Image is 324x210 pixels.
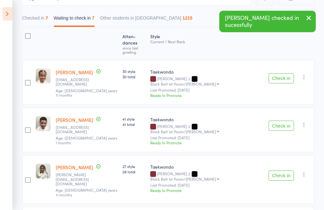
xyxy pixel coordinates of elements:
[122,74,145,79] span: 30 total
[269,171,294,181] button: Check in
[56,187,117,197] span: Age: [DEMOGRAPHIC_DATA] years 11 months
[122,164,145,169] span: 27 style
[122,122,145,127] span: 41 total
[36,164,51,178] img: image1558741844.png
[92,15,95,21] div: 7
[22,12,48,27] button: Checked in7
[120,30,148,57] div: Atten­dances
[100,12,192,27] button: Other students in [GEOGRAPHIC_DATA]1215
[150,69,263,75] div: Taekwondo
[150,164,263,170] div: Taekwondo
[56,69,93,75] a: [PERSON_NAME]
[122,169,145,174] span: 28 total
[150,171,263,181] div: [PERSON_NAME] 2
[56,77,97,87] small: jarrodfelmingham@yahoo.com.au
[150,177,216,181] div: Black Belt 1st Poom/[PERSON_NAME]
[36,116,51,131] img: image1572649887.png
[54,12,95,27] button: Waiting to check in7
[148,30,266,57] div: Style
[56,88,117,98] span: Age: [DEMOGRAPHIC_DATA] years 11 months
[150,88,263,92] small: Last Promoted: [DATE]
[122,116,145,122] span: 41 style
[46,15,48,21] div: 7
[150,135,263,140] small: Last Promoted: [DATE]
[122,69,145,74] span: 30 style
[150,76,263,86] div: [PERSON_NAME] 2
[150,93,263,98] div: Ready to Promote
[150,188,263,193] div: Ready to Promote
[36,69,51,83] img: image1572649819.png
[150,82,216,86] div: Black Belt 1st Poom/[PERSON_NAME]
[150,39,263,44] div: Current / Next Rank
[56,172,97,186] small: Dora.nikolaou2@gmail.com
[150,183,263,187] small: Last Promoted: [DATE]
[122,46,145,54] div: since last grading
[269,121,294,131] button: Check in
[150,116,263,123] div: Taekwondo
[56,135,117,145] span: Age: [DEMOGRAPHIC_DATA] years 1 months
[150,140,263,145] div: Ready to Promote
[56,117,93,123] a: [PERSON_NAME]
[56,125,97,134] small: bnader78@gmail.com
[56,164,93,171] a: [PERSON_NAME]
[150,129,216,134] div: Black Belt 1st Poom/[PERSON_NAME]
[183,15,192,21] div: 1215
[269,73,294,83] button: Check in
[219,11,316,32] div: [PERSON_NAME] checked in sucessfully
[150,124,263,134] div: [PERSON_NAME] 2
